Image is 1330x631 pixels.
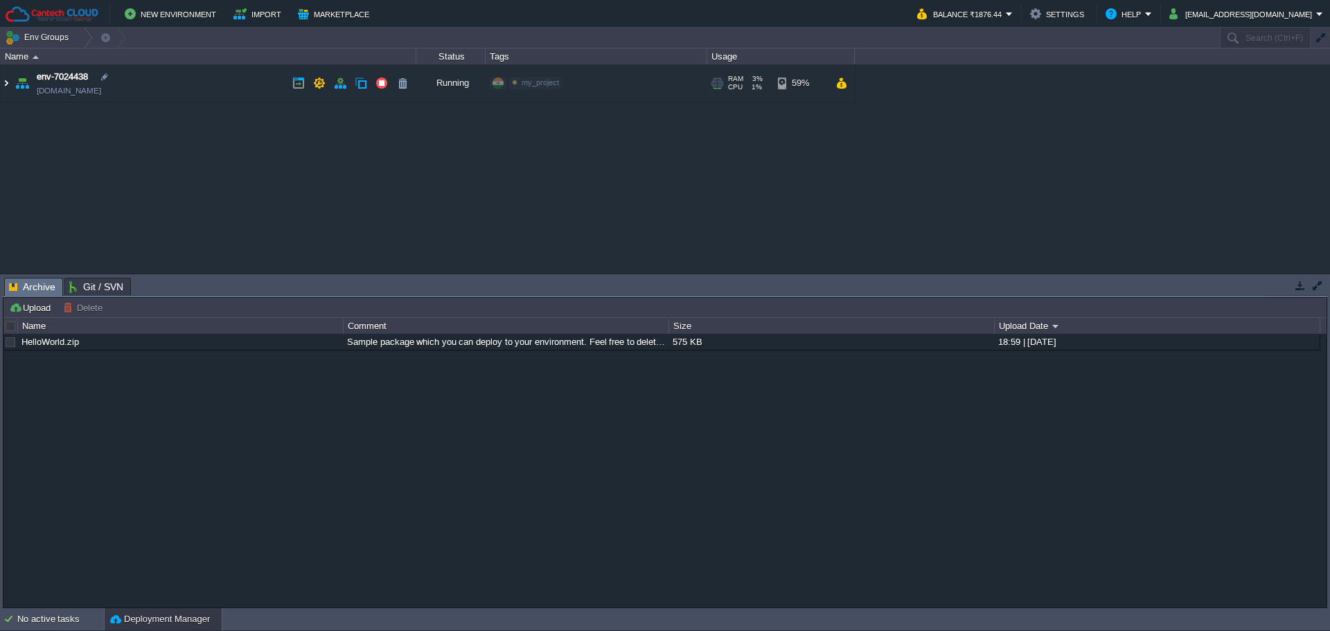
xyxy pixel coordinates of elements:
button: Delete [63,301,107,314]
div: Usage [708,48,854,64]
button: Settings [1030,6,1088,22]
div: Sample package which you can deploy to your environment. Feel free to delete and upload a package... [344,334,668,350]
button: New Environment [125,6,220,22]
span: 3% [749,75,763,83]
img: AMDAwAAAACH5BAEAAAAALAAAAAABAAEAAAICRAEAOw== [12,64,32,102]
button: Deployment Manager [110,612,210,626]
div: Running [416,64,486,102]
a: env-7024438 [37,70,88,84]
div: Name [1,48,416,64]
span: RAM [728,75,743,83]
span: my_project [522,78,559,87]
button: Import [233,6,285,22]
button: Marketplace [298,6,373,22]
a: HelloWorld.zip [21,337,79,347]
span: CPU [728,83,743,91]
div: Status [417,48,485,64]
div: Tags [486,48,707,64]
img: AMDAwAAAACH5BAEAAAAALAAAAAABAAEAAAICRAEAOw== [1,64,12,102]
div: 18:59 | [DATE] [995,334,1319,350]
a: [DOMAIN_NAME] [37,84,101,98]
div: 575 KB [669,334,993,350]
div: Comment [344,318,668,334]
button: Balance ₹1876.44 [917,6,1006,22]
div: No active tasks [17,608,104,630]
div: 59% [778,64,823,102]
span: Archive [9,278,55,296]
div: Name [19,318,343,334]
button: Help [1106,6,1145,22]
button: Upload [9,301,55,314]
button: [EMAIL_ADDRESS][DOMAIN_NAME] [1169,6,1316,22]
img: AMDAwAAAACH5BAEAAAAALAAAAAABAAEAAAICRAEAOw== [33,55,39,59]
span: 1% [748,83,762,91]
div: Size [670,318,994,334]
span: Git / SVN [69,278,123,295]
button: Env Groups [5,28,73,47]
div: Upload Date [995,318,1320,334]
img: Cantech Cloud [5,6,99,23]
